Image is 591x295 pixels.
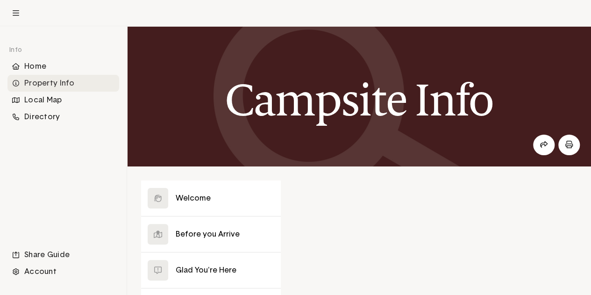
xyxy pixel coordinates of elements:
div: Directory [7,108,119,125]
h1: Campsite Info [225,75,493,125]
li: Navigation item [7,246,119,263]
li: Navigation item [7,263,119,280]
li: Navigation item [7,58,119,75]
div: Share Guide [7,246,119,263]
div: Home [7,58,119,75]
div: Account [7,263,119,280]
li: Navigation item [7,75,119,92]
div: Local Map [7,92,119,108]
li: Navigation item [7,92,119,108]
li: Navigation item [7,108,119,125]
div: Property Info [7,75,119,92]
